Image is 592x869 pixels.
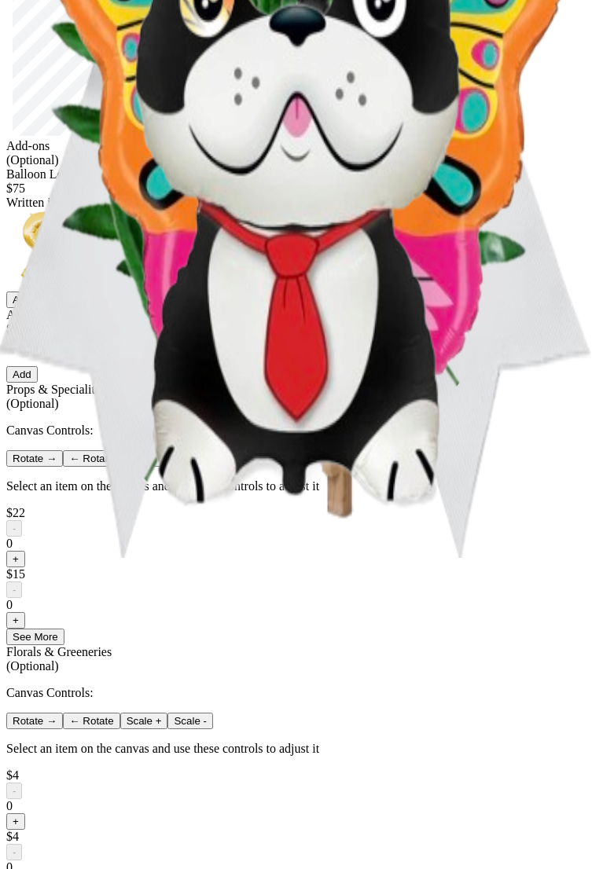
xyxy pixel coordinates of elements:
[6,598,586,612] div: 0
[6,830,586,844] div: $4
[6,629,64,645] button: See More
[6,783,22,799] button: -
[6,813,25,830] button: +
[63,713,120,729] button: ← Rotate
[6,768,586,783] div: $4
[6,799,586,813] div: 0
[6,645,586,673] div: Florals & Greeneries
[120,713,168,729] button: Scale +
[6,581,22,598] button: -
[6,844,22,860] button: -
[167,713,212,729] button: Scale -
[6,551,25,567] button: +
[6,659,586,673] div: (Optional)
[6,713,63,729] button: Rotate →
[6,612,25,629] button: +
[6,742,586,756] p: Select an item on the canvas and use these controls to adjust it
[6,567,586,581] div: $15
[6,686,586,700] p: Canvas Controls:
